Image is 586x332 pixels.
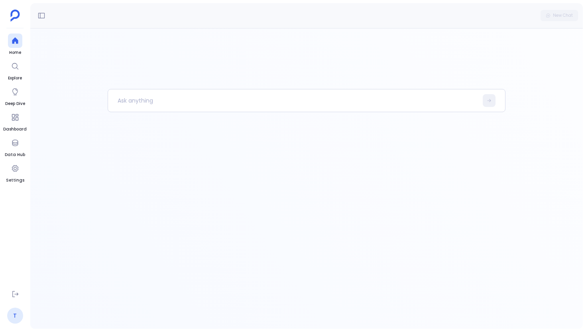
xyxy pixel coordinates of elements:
span: Deep Dive [5,101,25,107]
a: Data Hub [5,136,25,158]
a: Home [8,34,22,56]
a: Explore [8,59,22,81]
span: Home [8,49,22,56]
a: Dashboard [3,110,27,132]
a: T [7,308,23,324]
span: Data Hub [5,152,25,158]
img: petavue logo [10,10,20,22]
a: Settings [6,161,24,184]
span: Explore [8,75,22,81]
a: Deep Dive [5,85,25,107]
span: Settings [6,177,24,184]
span: Dashboard [3,126,27,132]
